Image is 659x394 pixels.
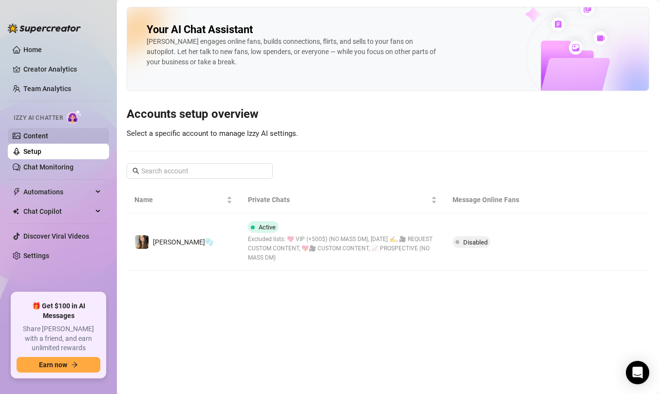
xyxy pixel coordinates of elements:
span: search [132,168,139,174]
a: Discover Viral Videos [23,232,89,240]
div: Open Intercom Messenger [626,361,649,384]
img: AI Chatter [67,110,82,124]
button: Earn nowarrow-right [17,357,100,373]
a: Settings [23,252,49,260]
input: Search account [141,166,259,176]
span: 🎁 Get $100 in AI Messages [17,301,100,320]
img: logo-BBDzfeDw.svg [8,23,81,33]
span: Earn now [39,361,67,369]
span: Izzy AI Chatter [14,113,63,123]
a: Chat Monitoring [23,163,74,171]
span: Disabled [463,239,488,246]
span: arrow-right [71,361,78,368]
a: Content [23,132,48,140]
span: Chat Copilot [23,204,93,219]
img: Chat Copilot [13,208,19,215]
span: Name [134,194,225,205]
h2: Your AI Chat Assistant [147,23,253,37]
th: Name [127,187,240,213]
span: Private Chats [248,194,429,205]
div: [PERSON_NAME] engages online fans, builds connections, flirts, and sells to your fans on autopilo... [147,37,439,67]
a: Setup [23,148,41,155]
span: Excluded lists: 💖 VIP (+500$) (NO MASS DM), [DATE] ✍️, 🎥 REQUEST CUSTOM CONTENT, 💖🎥 CUSTOM CONTEN... [248,235,437,263]
span: Active [259,224,276,231]
a: Home [23,46,42,54]
a: Team Analytics [23,85,71,93]
span: Share [PERSON_NAME] with a friend, and earn unlimited rewards [17,324,100,353]
span: thunderbolt [13,188,20,196]
th: Message Online Fans [445,187,581,213]
th: Private Chats [240,187,445,213]
span: Automations [23,184,93,200]
span: Select a specific account to manage Izzy AI settings. [127,129,298,138]
h3: Accounts setup overview [127,107,649,122]
a: Creator Analytics [23,61,101,77]
span: [PERSON_NAME]🫧 [153,238,213,246]
img: Bella🫧 [135,235,149,249]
